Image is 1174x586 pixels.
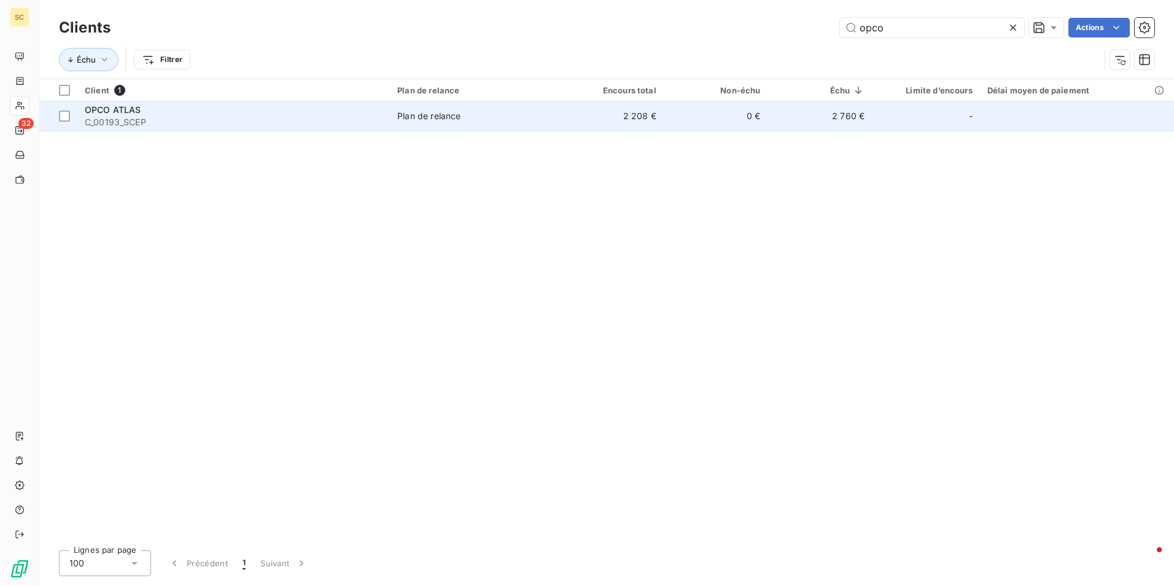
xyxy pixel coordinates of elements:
button: Filtrer [134,50,190,69]
span: Échu [77,55,96,64]
td: 0 € [664,101,768,131]
a: 32 [10,120,29,140]
div: Délai moyen de paiement [987,85,1167,95]
button: Précédent [161,550,235,576]
button: 1 [235,550,253,576]
button: Suivant [253,550,315,576]
button: Actions [1068,18,1130,37]
div: Plan de relance [397,110,461,122]
span: 32 [18,118,34,129]
td: 2 208 € [559,101,664,131]
span: 1 [114,85,125,96]
img: Logo LeanPay [10,559,29,579]
button: Échu [59,48,119,71]
div: Encours total [567,85,656,95]
div: Échu [775,85,865,95]
div: SC [10,7,29,27]
iframe: Intercom live chat [1132,544,1162,574]
td: 2 760 € [768,101,872,131]
span: 1 [243,557,246,569]
span: - [969,110,973,122]
span: 100 [69,557,84,569]
span: Client [85,85,109,95]
span: OPCO ATLAS [85,104,141,115]
h3: Clients [59,17,111,39]
div: Limite d’encours [879,85,973,95]
input: Rechercher [840,18,1024,37]
div: Plan de relance [397,85,552,95]
span: C_00193_SCEP [85,116,383,128]
div: Non-échu [671,85,761,95]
